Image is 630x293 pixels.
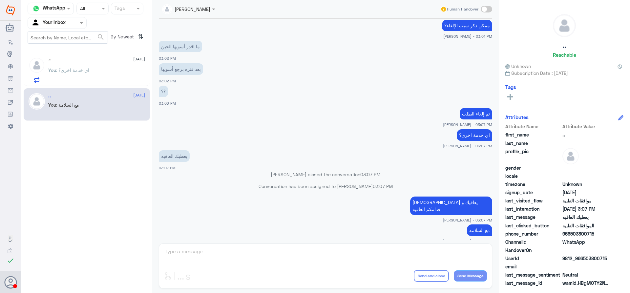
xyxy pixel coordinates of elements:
img: yourInbox.svg [31,18,41,28]
span: null [562,247,610,254]
span: Subscription Date : [DATE] [505,70,623,76]
span: By Newest [108,31,136,44]
span: search [97,33,105,41]
span: first_name [505,131,561,138]
span: 2 [562,239,610,245]
span: يعطيك العافيه [562,214,610,220]
span: [PERSON_NAME] - 03:07 PM [443,122,492,127]
span: null [562,263,610,270]
p: 15/9/2025, 3:07 PM [460,108,492,119]
span: last_interaction [505,205,561,212]
span: wamid.HBgMOTY2NTAzODAwNzE1FQIAEhgUM0EyMDRCNEFCQkYwOEU1MTdCMTAA [562,280,610,286]
span: Unknown [562,181,610,188]
span: last_name [505,140,561,147]
span: [DATE] [133,92,145,98]
span: Attribute Value [562,123,610,130]
span: locale [505,173,561,179]
p: 15/9/2025, 3:07 PM [410,197,492,215]
span: [PERSON_NAME] - 03:07 PM [443,238,492,244]
img: defaultAdmin.png [562,148,579,164]
span: You [48,67,56,73]
span: email [505,263,561,270]
i: check [7,257,14,264]
span: last_message_sentiment [505,271,561,278]
h6: Reachable [553,52,576,58]
span: .. [562,131,610,138]
span: UserId [505,255,561,262]
span: [PERSON_NAME] - 03:07 PM [443,143,492,149]
p: 15/9/2025, 3:07 PM [159,150,190,162]
button: Send and close [414,270,449,282]
span: null [562,164,610,171]
span: 03:07 PM [373,183,393,189]
p: 15/9/2025, 3:02 PM [159,41,202,52]
span: 03:07 PM [360,172,380,177]
img: defaultAdmin.png [29,93,45,110]
button: search [97,32,105,43]
span: [DATE] [133,56,145,62]
img: Widebot Logo [6,5,15,15]
p: [PERSON_NAME] closed the conversation [159,171,492,178]
span: last_visited_flow [505,197,561,204]
span: : مع السلامة [56,102,79,108]
p: 15/9/2025, 3:07 PM [457,129,492,141]
span: الموافقات الطبية [562,222,610,229]
span: ChannelId [505,239,561,245]
p: 15/9/2025, 3:01 PM [442,20,492,31]
input: Search by Name, Local etc… [28,31,108,43]
div: Tags [114,5,125,13]
span: : اي خدمة اخرى؟ [56,67,89,73]
p: 15/9/2025, 3:02 PM [159,63,203,75]
span: 9812_966503800715 [562,255,610,262]
h5: .. [48,93,51,99]
span: Human Handover [447,6,478,12]
span: 2025-09-15T12:07:30.803Z [562,205,610,212]
span: Attribute Name [505,123,561,130]
span: null [562,173,610,179]
p: Conversation has been assigned to [PERSON_NAME] [159,183,492,190]
span: 966503800715 [562,230,610,237]
button: Avatar [4,276,17,288]
span: profile_pic [505,148,561,163]
span: 03:07 PM [159,166,176,170]
i: ⇅ [138,31,143,42]
span: You [48,102,56,108]
span: signup_date [505,189,561,196]
span: [PERSON_NAME] - 03:01 PM [443,33,492,39]
h5: ~ [48,57,51,63]
span: last_message_id [505,280,561,286]
span: Unknown [505,63,531,70]
span: 03:06 PM [159,101,176,105]
span: موافقات الطبية [562,197,610,204]
span: gender [505,164,561,171]
span: HandoverOn [505,247,561,254]
span: phone_number [505,230,561,237]
span: timezone [505,181,561,188]
span: 03:02 PM [159,79,176,83]
h6: Tags [505,84,516,90]
span: 0 [562,271,610,278]
img: whatsapp.png [31,4,41,13]
button: Send Message [454,270,487,282]
p: 15/9/2025, 3:07 PM [467,224,492,236]
h5: .. [563,42,566,50]
img: defaultAdmin.png [553,14,576,37]
span: last_clicked_button [505,222,561,229]
span: last_message [505,214,561,220]
span: [PERSON_NAME] - 03:07 PM [443,217,492,223]
h6: Attributes [505,114,529,120]
img: defaultAdmin.png [29,57,45,73]
p: 15/9/2025, 3:06 PM [159,86,168,97]
span: 2024-11-03T12:25:59.724Z [562,189,610,196]
span: 03:02 PM [159,56,176,60]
